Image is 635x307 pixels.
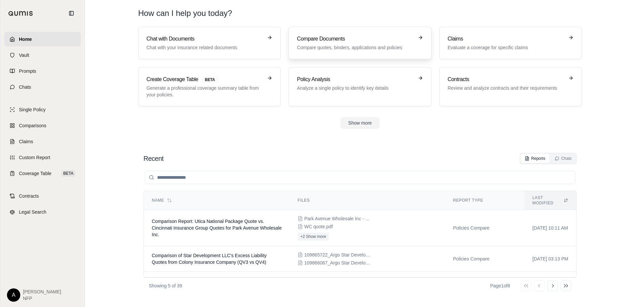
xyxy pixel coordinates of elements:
[149,282,182,289] p: Showing 5 of 39
[19,138,33,145] span: Claims
[445,210,524,246] td: Policies Compare
[524,272,576,297] td: [DATE] 01:13 PM
[555,156,572,161] div: Chats
[23,288,61,295] span: [PERSON_NAME]
[19,36,32,43] span: Home
[146,85,263,98] p: Generate a professional coverage summary table from your policies.
[4,102,81,117] a: Single Policy
[297,85,413,91] p: Analyze a single policy to identify key details
[19,209,46,215] span: Legal Search
[448,75,564,83] h3: Contracts
[4,64,81,78] a: Prompts
[289,67,431,106] a: Policy AnalysisAnalyze a single policy to identify key details
[152,253,267,265] span: Comparison of Star Development LLC's Excess Liability Quotes from Colony Insurance Company (QV3 v...
[298,233,329,241] button: +2 Show more
[524,246,576,272] td: [DATE] 03:13 PM
[439,67,582,106] a: ContractsReview and analyze contracts and their requirements
[4,32,81,47] a: Home
[290,191,445,210] th: Files
[4,48,81,62] a: Vault
[19,154,50,161] span: Custom Report
[19,122,46,129] span: Comparisons
[521,154,549,163] button: Reports
[19,84,31,90] span: Chats
[7,288,20,302] div: A
[19,170,51,177] span: Coverage Table
[66,8,77,19] button: Collapse sidebar
[297,75,413,83] h3: Policy Analysis
[304,252,371,258] span: 109865722_Argo Star Development QV3 - 3M Excess Deductible Amwins.pdf
[146,44,263,51] p: Chat with your insurance related documents
[297,35,413,43] h3: Compare Documents
[551,154,576,163] button: Chats
[4,150,81,165] a: Custom Report
[143,154,163,163] h2: Recent
[146,75,263,83] h3: Create Coverage Table
[304,223,333,230] span: WC quote.pdf
[304,215,371,222] span: Park Avenue Wholesale Inc - PROPOSAL EFF 9-30-25.pdf
[448,35,564,43] h3: Claims
[490,282,510,289] div: Page 1 of 8
[289,27,431,59] a: Compare DocumentsCompare quotes, binders, applications and policies
[19,106,45,113] span: Single Policy
[304,259,371,266] span: 109866067_Argo Star Development QV4 - 3M Excess Amwins.pdf
[19,193,39,199] span: Contracts
[152,219,282,237] span: Comparison Report: Utica National Package Quote vs. Cincinnati Insurance Group Quotes for Park Av...
[4,80,81,94] a: Chats
[532,195,568,206] div: Last modified
[138,67,281,106] a: Create Coverage TableBETAGenerate a professional coverage summary table from your policies.
[4,205,81,219] a: Legal Search
[448,85,564,91] p: Review and analyze contracts and their requirements
[439,27,582,59] a: ClaimsEvaluate a coverage for specific claims
[340,117,380,129] button: Show more
[19,52,29,58] span: Vault
[4,166,81,181] a: Coverage TableBETA
[8,11,33,16] img: Qumis Logo
[445,246,524,272] td: Policies Compare
[297,44,413,51] p: Compare quotes, binders, applications and policies
[19,68,36,74] span: Prompts
[152,198,282,203] div: Name
[4,189,81,203] a: Contracts
[445,272,524,297] td: Policies Compare
[448,44,564,51] p: Evaluate a coverage for specific claims
[201,76,219,83] span: BETA
[138,27,281,59] a: Chat with DocumentsChat with your insurance related documents
[23,295,61,302] span: NFP
[146,35,263,43] h3: Chat with Documents
[61,170,75,177] span: BETA
[524,210,576,246] td: [DATE] 10:11 AM
[445,191,524,210] th: Report Type
[138,8,582,19] h1: How can I help you today?
[4,118,81,133] a: Comparisons
[4,134,81,149] a: Claims
[525,156,545,161] div: Reports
